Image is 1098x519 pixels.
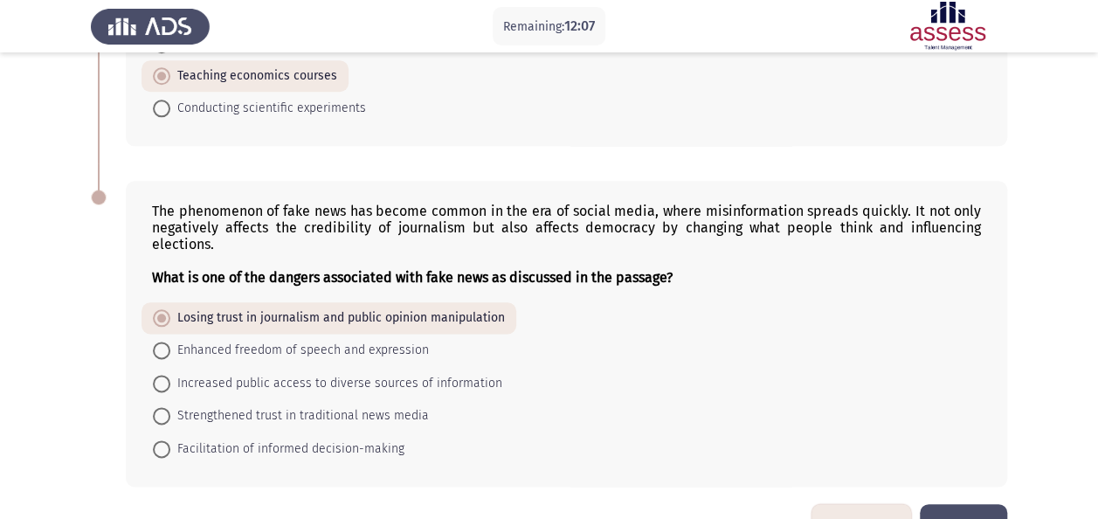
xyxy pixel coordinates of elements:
span: Facilitation of informed decision-making [170,439,404,460]
span: Conducting scientific experiments [170,98,366,119]
span: Strengthened trust in traditional news media [170,405,429,426]
span: Enhanced freedom of speech and expression [170,340,429,361]
img: Assessment logo of ASSESS English Language Assessment (3 Module) (Ba - IB) [888,2,1007,51]
b: What is one of the dangers associated with fake news as discussed in the passage? [152,269,673,286]
span: Losing trust in journalism and public opinion manipulation [170,308,505,329]
div: The phenomenon of fake news has become common in the era of social media, where misinformation sp... [152,203,981,286]
span: Teaching economics courses [170,66,337,86]
span: Increased public access to diverse sources of information [170,373,502,394]
span: 12:07 [564,17,595,34]
img: Assess Talent Management logo [91,2,210,51]
p: Remaining: [503,16,595,38]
